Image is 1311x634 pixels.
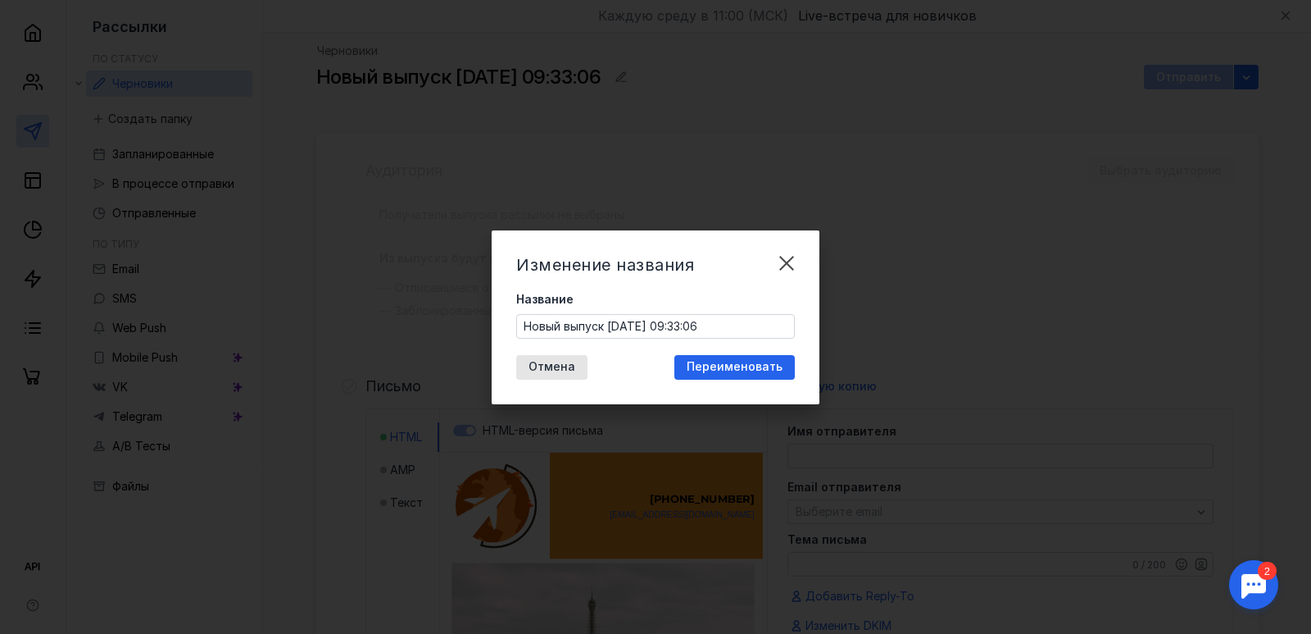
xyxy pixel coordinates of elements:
[528,360,575,374] span: Отмена
[674,355,795,380] button: Переименовать
[516,291,574,308] span: Название
[516,355,587,380] button: Отмена
[516,255,694,275] span: Изменение названия
[687,360,783,374] span: Переименовать
[37,10,56,28] div: 2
